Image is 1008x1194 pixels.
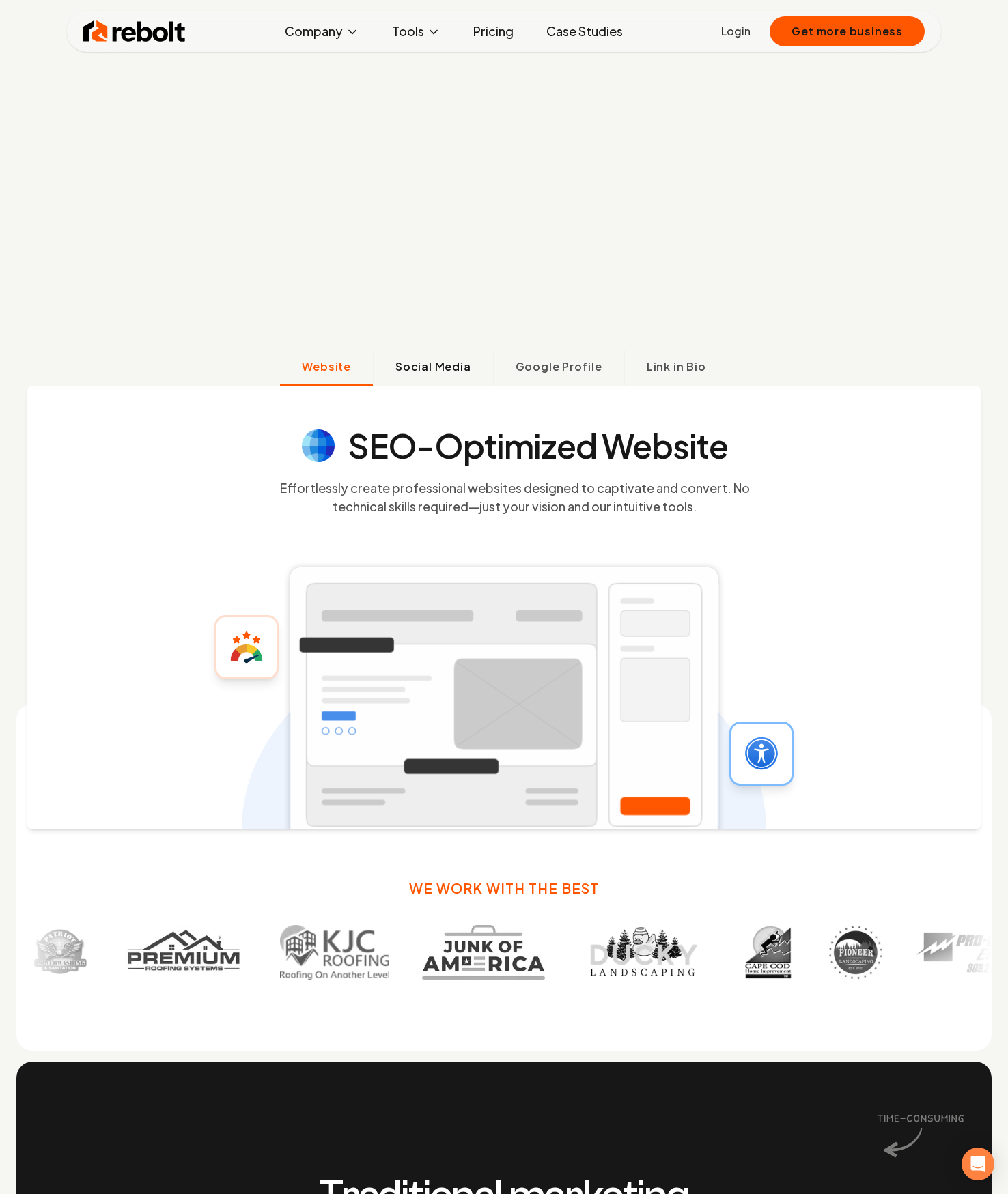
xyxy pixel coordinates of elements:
[797,925,852,980] img: Customer 7
[962,1148,994,1180] div: Open Intercom Messenger
[280,350,373,386] button: Website
[249,925,358,980] img: Customer 3
[83,18,186,45] img: Rebolt Logo
[535,18,634,45] a: Case Studies
[274,18,370,45] button: Company
[88,925,215,980] img: Customer 2
[1,925,55,980] img: Customer 1
[624,350,728,386] button: Link in Bio
[721,23,751,40] a: Login
[381,18,451,45] button: Tools
[373,350,493,386] button: Social Media
[546,925,676,980] img: Customer 5
[391,925,514,980] img: Customer 4
[409,879,599,898] h3: We work with the best
[710,925,764,980] img: Customer 6
[647,358,706,375] span: Link in Bio
[516,358,602,375] span: Google Profile
[348,429,728,462] h4: SEO-Optimized Website
[395,358,471,375] span: Social Media
[302,358,351,375] span: Website
[770,16,925,46] button: Get more business
[493,350,624,386] button: Google Profile
[462,18,524,45] a: Pricing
